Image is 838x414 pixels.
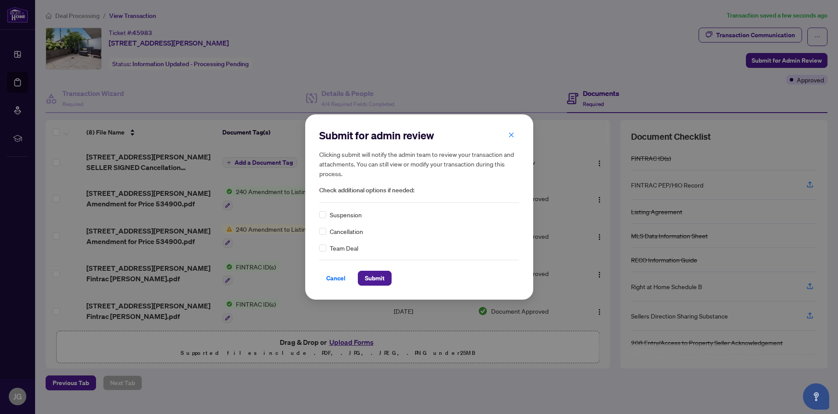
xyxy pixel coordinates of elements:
[319,128,519,142] h2: Submit for admin review
[319,271,353,286] button: Cancel
[330,210,362,219] span: Suspension
[358,271,392,286] button: Submit
[365,271,385,285] span: Submit
[326,271,346,285] span: Cancel
[319,185,519,195] span: Check additional options if needed:
[330,243,358,253] span: Team Deal
[508,132,514,138] span: close
[330,226,363,236] span: Cancellation
[319,149,519,178] h5: Clicking submit will notify the admin team to review your transaction and attachments. You can st...
[803,383,829,410] button: Open asap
